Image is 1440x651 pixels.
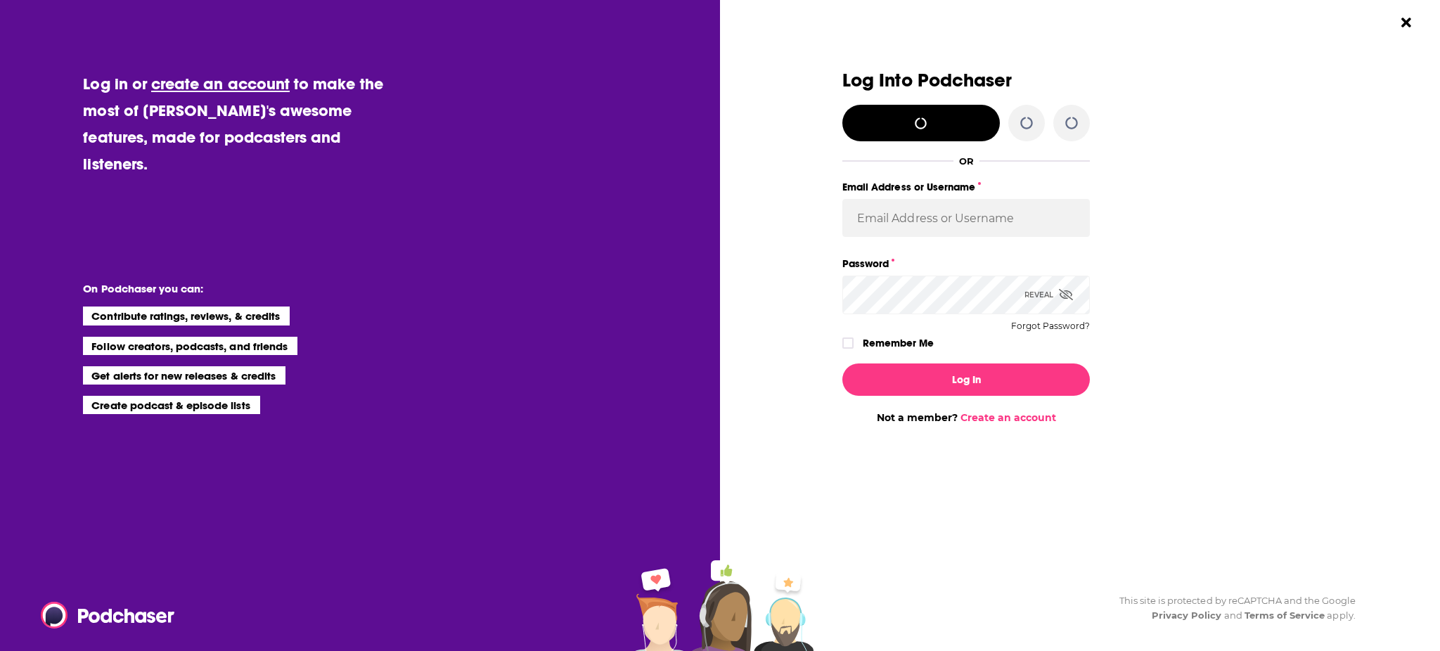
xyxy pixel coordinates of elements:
[1011,321,1090,331] button: Forgot Password?
[1245,610,1325,621] a: Terms of Service
[1393,9,1420,36] button: Close Button
[1152,610,1222,621] a: Privacy Policy
[960,411,1056,424] a: Create an account
[83,307,290,325] li: Contribute ratings, reviews, & credits
[863,334,934,352] label: Remember Me
[41,602,165,629] a: Podchaser - Follow, Share and Rate Podcasts
[959,155,974,167] div: OR
[83,396,259,414] li: Create podcast & episode lists
[1024,276,1073,314] div: Reveal
[842,411,1090,424] div: Not a member?
[1108,593,1356,623] div: This site is protected by reCAPTCHA and the Google and apply.
[83,337,297,355] li: Follow creators, podcasts, and friends
[842,254,1090,273] label: Password
[842,178,1090,196] label: Email Address or Username
[842,199,1090,237] input: Email Address or Username
[842,363,1090,396] button: Log In
[41,602,176,629] img: Podchaser - Follow, Share and Rate Podcasts
[83,282,364,295] li: On Podchaser you can:
[83,366,285,385] li: Get alerts for new releases & credits
[151,74,290,94] a: create an account
[842,70,1090,91] h3: Log Into Podchaser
